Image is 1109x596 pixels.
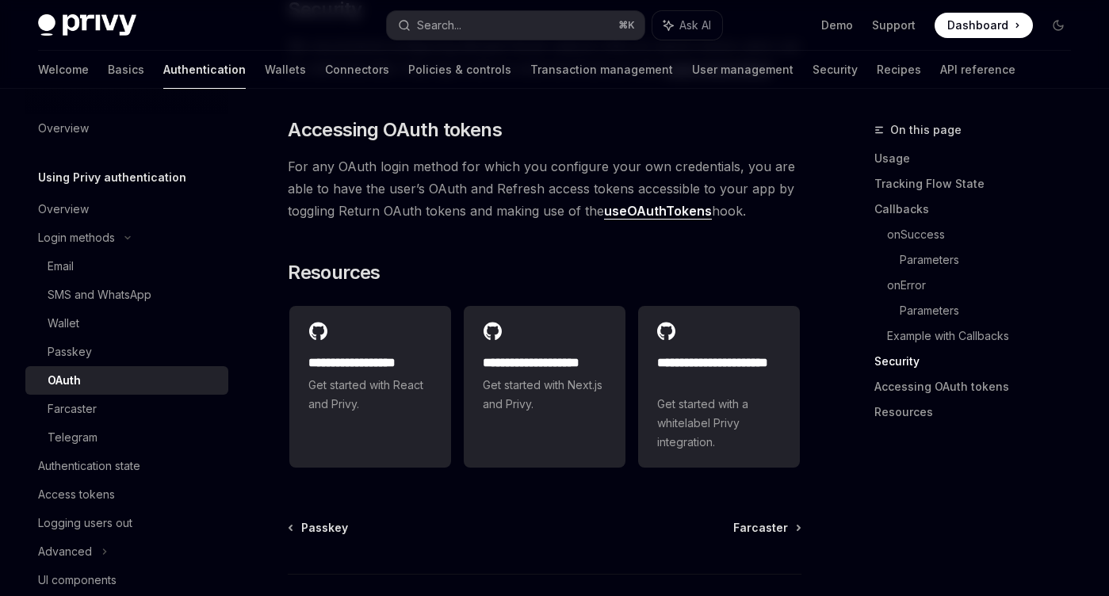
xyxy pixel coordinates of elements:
div: Wallet [48,314,79,333]
a: UI components [25,566,228,594]
a: Usage [874,146,1084,171]
a: Transaction management [530,51,673,89]
div: Telegram [48,428,98,447]
span: ⌘ K [618,19,635,32]
a: Email [25,252,228,281]
a: API reference [940,51,1015,89]
div: OAuth [48,371,81,390]
img: dark logo [38,14,136,36]
span: Ask AI [679,17,711,33]
div: Farcaster [48,399,97,418]
a: onSuccess [887,222,1084,247]
a: Parameters [900,247,1084,273]
a: Tracking Flow State [874,171,1084,197]
a: Connectors [325,51,389,89]
a: Security [813,51,858,89]
div: Authentication state [38,457,140,476]
a: Demo [821,17,853,33]
span: Farcaster [733,520,788,536]
span: Resources [288,260,381,285]
a: Resources [874,399,1084,425]
a: Wallet [25,309,228,338]
div: UI components [38,571,117,590]
a: User management [692,51,794,89]
a: Security [874,349,1084,374]
span: For any OAuth login method for which you configure your own credentials, you are able to have the... [288,155,801,222]
span: Get started with React and Privy. [308,376,432,414]
a: Passkey [289,520,348,536]
a: useOAuthTokens [604,203,712,220]
a: Overview [25,114,228,143]
span: Get started with a whitelabel Privy integration. [657,395,781,452]
span: On this page [890,120,962,139]
span: Get started with Next.js and Privy. [483,376,606,414]
a: Authentication state [25,452,228,480]
a: Welcome [38,51,89,89]
div: Advanced [38,542,92,561]
a: Parameters [900,298,1084,323]
a: Support [872,17,916,33]
div: Logging users out [38,514,132,533]
a: OAuth [25,366,228,395]
a: Accessing OAuth tokens [874,374,1084,399]
a: Callbacks [874,197,1084,222]
div: Passkey [48,342,92,361]
span: Accessing OAuth tokens [288,117,502,143]
a: Policies & controls [408,51,511,89]
div: Search... [417,16,461,35]
span: Dashboard [947,17,1008,33]
div: SMS and WhatsApp [48,285,151,304]
a: SMS and WhatsApp [25,281,228,309]
a: Passkey [25,338,228,366]
a: Telegram [25,423,228,452]
button: Search...⌘K [387,11,645,40]
div: Overview [38,200,89,219]
div: Access tokens [38,485,115,504]
a: Wallets [265,51,306,89]
div: Login methods [38,228,115,247]
a: Overview [25,195,228,223]
a: Basics [108,51,144,89]
div: Overview [38,119,89,138]
a: Access tokens [25,480,228,509]
span: Passkey [301,520,348,536]
a: Farcaster [733,520,800,536]
a: Farcaster [25,395,228,423]
button: Ask AI [652,11,722,40]
a: Authentication [163,51,246,89]
h5: Using Privy authentication [38,168,186,187]
button: Toggle dark mode [1046,13,1071,38]
a: Example with Callbacks [887,323,1084,349]
a: Logging users out [25,509,228,537]
a: Dashboard [935,13,1033,38]
div: Email [48,257,74,276]
a: onError [887,273,1084,298]
a: Recipes [877,51,921,89]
